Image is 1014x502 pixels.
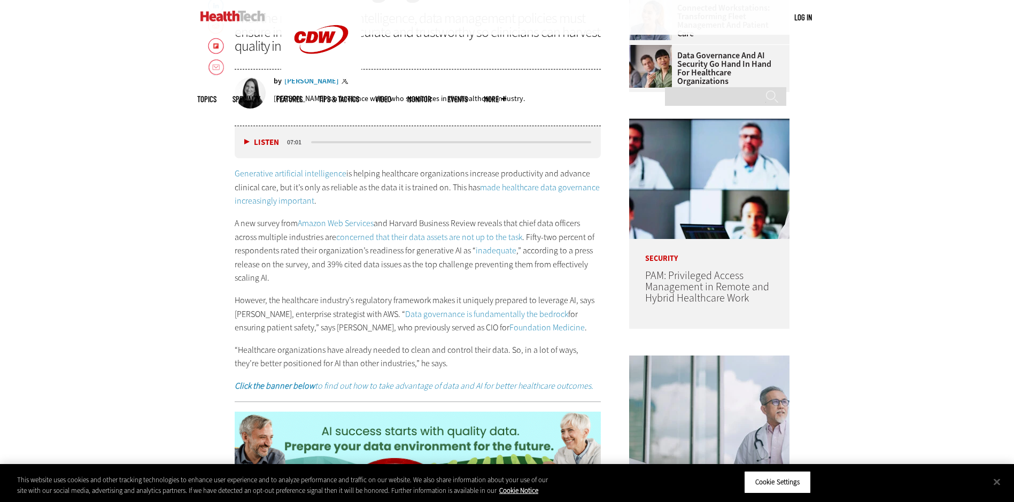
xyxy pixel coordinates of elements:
div: media player [235,126,601,158]
div: User menu [794,12,812,23]
a: Foundation Medicine [509,322,585,333]
a: concerned that their data assets are not up to the task [336,231,522,243]
a: Log in [794,12,812,22]
a: Tips & Tactics [319,95,359,103]
p: “Healthcare organizations have already needed to clean and control their data. So, in a lot of wa... [235,343,601,370]
a: inadequate [476,245,516,256]
button: Cookie Settings [744,471,811,493]
img: Home [200,11,265,21]
a: Generative artificial intelligence [235,168,346,179]
img: remote call with care team [629,119,789,239]
a: Data governance is fundamentally the bedrock [405,308,568,320]
a: More information about your privacy [499,486,538,495]
a: Click the banner belowto find out how to take advantage of data and AI for better healthcare outc... [235,380,593,391]
p: However, the healthcare industry’s regulatory framework makes it uniquely prepared to leverage AI... [235,294,601,335]
span: Topics [197,95,216,103]
p: A new survey from and Harvard Business Review reveals that chief data officers across multiple in... [235,217,601,285]
button: Listen [244,138,279,146]
a: Video [375,95,391,103]
a: MonITor [407,95,431,103]
p: is helping healthcare organizations increase productivity and advance clinical care, but it’s onl... [235,167,601,208]
a: CDW [281,71,361,82]
a: PAM: Privileged Access Management in Remote and Hybrid Healthcare Work [645,268,769,305]
span: More [484,95,506,103]
u: , [516,245,518,256]
span: Specialty [233,95,260,103]
img: ht-dataandai-animated-2025-prepare-desktop [235,412,601,475]
a: Events [447,95,468,103]
strong: Click the banner below [235,380,315,391]
em: to find out how to take advantage of data and AI for better healthcare outcomes. [235,380,593,391]
div: duration [285,137,309,147]
div: This website uses cookies and other tracking technologies to enhance user experience and to analy... [17,475,558,496]
a: Features [276,95,303,103]
img: doctor in front of clouds and reflective building [629,356,789,476]
button: Close [985,470,1009,493]
a: Amazon Web Services [298,218,374,229]
p: Security [629,239,789,262]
